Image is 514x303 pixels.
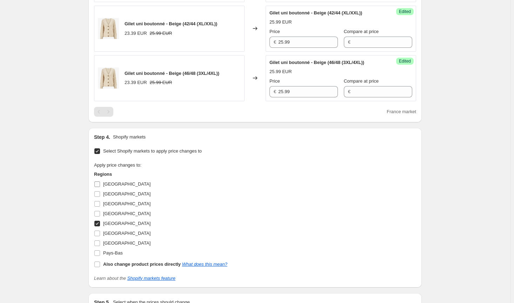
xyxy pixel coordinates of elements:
span: Edited [399,9,411,14]
span: [GEOGRAPHIC_DATA] [103,240,151,246]
span: € [348,89,351,94]
div: 25.99 EUR [269,19,292,26]
span: [GEOGRAPHIC_DATA] [103,191,151,196]
span: Gilet uni boutonné - Beige (42/44 (XL/XXL)) [269,10,362,15]
div: 23.39 EUR [125,79,147,86]
div: 25.99 EUR [269,68,292,75]
img: JOA-667-1_80x.jpg [98,18,119,39]
h3: Regions [94,171,227,178]
span: [GEOGRAPHIC_DATA] [103,181,151,187]
span: Gilet uni boutonné - Beige (46/48 (3XL/4XL)) [125,71,219,76]
span: Compare at price [344,78,379,84]
span: € [348,39,351,45]
b: Also change product prices directly [103,262,181,267]
span: [GEOGRAPHIC_DATA] [103,211,151,216]
span: € [274,89,276,94]
span: Select Shopify markets to apply price changes to [103,148,202,154]
img: JOA-667-1_80x.jpg [98,67,119,89]
span: [GEOGRAPHIC_DATA] [103,221,151,226]
a: What does this mean? [182,262,227,267]
nav: Pagination [94,107,113,117]
span: France market [387,109,416,114]
span: Compare at price [344,29,379,34]
span: Price [269,78,280,84]
span: Gilet uni boutonné - Beige (46/48 (3XL/4XL)) [269,60,364,65]
span: Gilet uni boutonné - Beige (42/44 (XL/XXL)) [125,21,217,26]
span: [GEOGRAPHIC_DATA] [103,231,151,236]
strike: 25.99 EUR [150,30,172,37]
p: Shopify markets [113,134,146,141]
span: Pays-Bas [103,250,123,256]
span: Edited [399,58,411,64]
span: € [274,39,276,45]
i: Learn about the [94,276,175,281]
h2: Step 4. [94,134,110,141]
span: [GEOGRAPHIC_DATA] [103,201,151,206]
a: Shopify markets feature [127,276,175,281]
strike: 25.99 EUR [150,79,172,86]
span: Apply price changes to: [94,162,141,168]
span: Price [269,29,280,34]
div: 23.39 EUR [125,30,147,37]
